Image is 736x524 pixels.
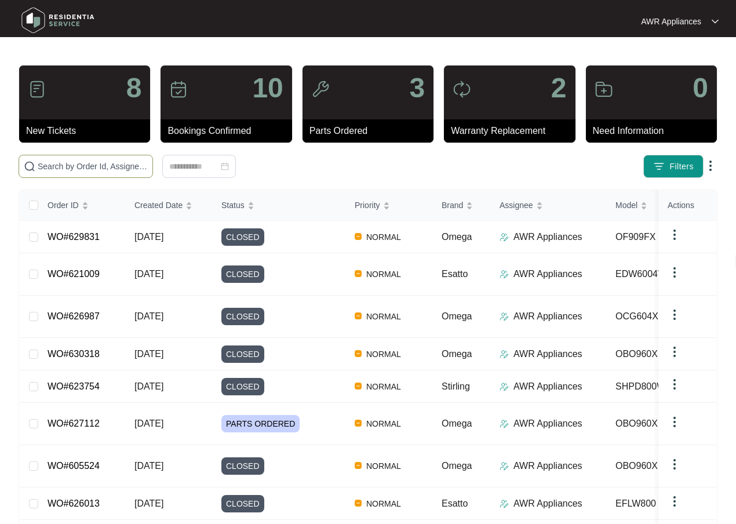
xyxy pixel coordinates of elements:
img: Assigner Icon [500,499,509,508]
img: icon [595,80,613,99]
span: Created Date [134,199,183,212]
td: OBO960X1 [606,403,722,445]
p: New Tickets [26,124,150,138]
span: NORMAL [362,310,406,323]
img: dropdown arrow [704,159,717,173]
span: CLOSED [221,265,264,283]
img: Assigner Icon [500,232,509,242]
p: AWR Appliances [513,459,582,473]
td: OBO960X1 [606,338,722,370]
td: EDW6004W [606,253,722,296]
span: NORMAL [362,459,406,473]
span: CLOSED [221,457,264,475]
span: CLOSED [221,378,264,395]
span: NORMAL [362,267,406,281]
span: [DATE] [134,461,163,471]
img: filter icon [653,161,665,172]
img: Vercel Logo [355,350,362,357]
span: Assignee [500,199,533,212]
span: Brand [442,199,463,212]
span: CLOSED [221,495,264,512]
img: Vercel Logo [355,383,362,390]
img: Vercel Logo [355,420,362,427]
td: OF909FX [606,221,722,253]
th: Status [212,190,345,221]
img: Vercel Logo [355,462,362,469]
th: Priority [345,190,432,221]
a: WO#627112 [48,419,100,428]
span: [DATE] [134,381,163,391]
span: NORMAL [362,230,406,244]
img: Vercel Logo [355,233,362,240]
td: OCG604XCOM [606,296,722,338]
a: WO#626013 [48,498,100,508]
p: Warranty Replacement [451,124,575,138]
input: Search by Order Id, Assignee Name, Customer Name, Brand and Model [38,160,148,173]
span: Omega [442,311,472,321]
img: dropdown arrow [668,265,682,279]
p: 3 [409,74,425,102]
span: Priority [355,199,380,212]
th: Actions [658,190,716,221]
img: icon [453,80,471,99]
p: AWR Appliances [513,230,582,244]
span: Omega [442,349,472,359]
span: [DATE] [134,269,163,279]
td: EFLW800 [606,487,722,520]
span: PARTS ORDERED [221,415,300,432]
img: Vercel Logo [355,500,362,507]
span: Order ID [48,199,79,212]
td: SHPD800W [606,370,722,403]
img: dropdown arrow [668,457,682,471]
img: Assigner Icon [500,270,509,279]
img: dropdown arrow [668,345,682,359]
span: Status [221,199,245,212]
a: WO#630318 [48,349,100,359]
p: 0 [693,74,708,102]
p: 10 [252,74,283,102]
p: AWR Appliances [513,417,582,431]
span: Esatto [442,498,468,508]
img: Assigner Icon [500,461,509,471]
img: Vercel Logo [355,312,362,319]
img: dropdown arrow [668,377,682,391]
a: WO#626987 [48,311,100,321]
span: Model [615,199,637,212]
span: [DATE] [134,419,163,428]
p: 8 [126,74,142,102]
th: Model [606,190,722,221]
a: WO#605524 [48,461,100,471]
span: NORMAL [362,380,406,394]
img: icon [311,80,330,99]
p: AWR Appliances [641,16,701,27]
button: filter iconFilters [643,155,704,178]
img: Assigner Icon [500,350,509,359]
img: Vercel Logo [355,270,362,277]
p: Need Information [593,124,717,138]
span: Omega [442,419,472,428]
img: search-icon [24,161,35,172]
img: icon [28,80,46,99]
img: Assigner Icon [500,382,509,391]
td: OBO960X1 [606,445,722,487]
span: Omega [442,232,472,242]
span: [DATE] [134,232,163,242]
img: icon [169,80,188,99]
span: [DATE] [134,349,163,359]
span: Stirling [442,381,470,391]
a: WO#621009 [48,269,100,279]
img: dropdown arrow [668,228,682,242]
th: Order ID [38,190,125,221]
p: AWR Appliances [513,497,582,511]
p: AWR Appliances [513,380,582,394]
img: dropdown arrow [668,308,682,322]
p: AWR Appliances [513,310,582,323]
p: Parts Ordered [309,124,433,138]
span: CLOSED [221,228,264,246]
span: [DATE] [134,311,163,321]
p: AWR Appliances [513,347,582,361]
span: NORMAL [362,417,406,431]
span: CLOSED [221,308,264,325]
th: Created Date [125,190,212,221]
span: Filters [669,161,694,173]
